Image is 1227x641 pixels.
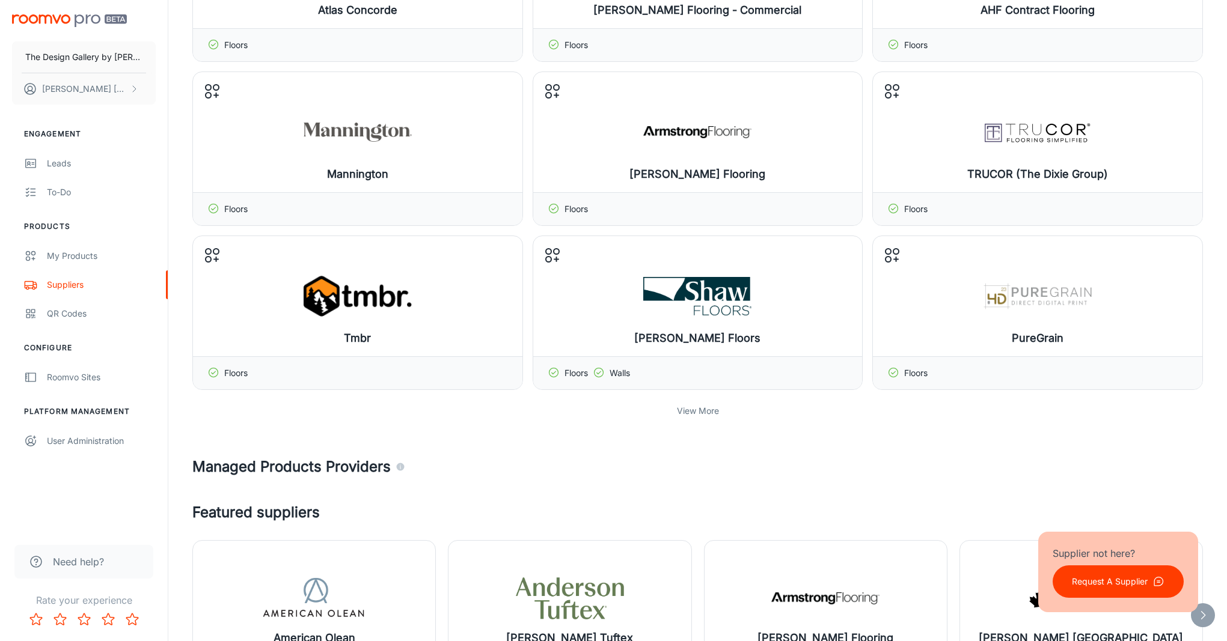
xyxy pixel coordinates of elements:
[47,186,156,199] div: To-do
[120,607,144,631] button: Rate 5 star
[677,404,719,418] p: View More
[48,607,72,631] button: Rate 2 star
[192,502,1203,523] h4: Featured suppliers
[396,456,405,478] div: Agencies and suppliers who work with us to automatically identify the specific products you carry
[224,38,248,52] p: Floors
[1053,546,1184,560] p: Supplier not here?
[1053,565,1184,598] button: Request A Supplier
[47,434,156,448] div: User Administration
[96,607,120,631] button: Rate 4 star
[47,157,156,170] div: Leads
[516,574,624,622] img: Anderson Tuftex
[12,41,156,73] button: The Design Gallery by [PERSON_NAME]
[610,366,630,380] p: Walls
[25,50,142,64] p: The Design Gallery by [PERSON_NAME]
[565,202,588,216] p: Floors
[224,366,248,380] p: Floors
[260,574,369,622] img: American Olean
[24,607,48,631] button: Rate 1 star
[1027,574,1135,622] img: Beaulieu Canada
[47,278,156,291] div: Suppliers
[904,202,928,216] p: Floors
[10,593,158,607] p: Rate your experience
[565,38,588,52] p: Floors
[42,82,127,96] p: [PERSON_NAME] [PERSON_NAME]
[12,73,156,105] button: [PERSON_NAME] [PERSON_NAME]
[904,38,928,52] p: Floors
[47,371,156,384] div: Roomvo Sites
[47,307,156,320] div: QR Codes
[224,202,248,216] p: Floors
[192,456,1203,478] h4: Managed Products Providers
[72,607,96,631] button: Rate 3 star
[771,574,880,622] img: Armstrong Flooring
[47,249,156,263] div: My Products
[904,366,928,380] p: Floors
[12,14,127,27] img: Roomvo PRO Beta
[1072,575,1148,588] p: Request A Supplier
[53,554,104,569] span: Need help?
[565,366,588,380] p: Floors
